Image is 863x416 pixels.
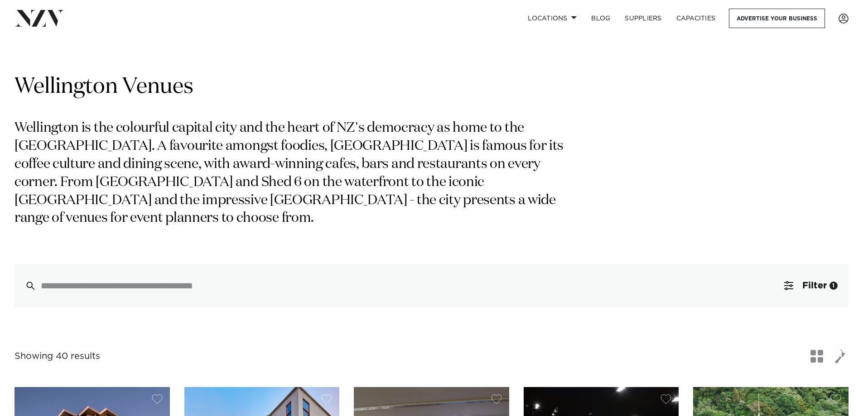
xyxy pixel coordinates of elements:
a: BLOG [584,9,617,28]
h1: Wellington Venues [14,73,849,101]
a: Capacities [669,9,723,28]
a: SUPPLIERS [617,9,669,28]
a: Locations [521,9,584,28]
img: nzv-logo.png [14,10,64,26]
div: 1 [829,282,838,290]
p: Wellington is the colourful capital city and the heart of NZ's democracy as home to the [GEOGRAPH... [14,120,574,228]
a: Advertise your business [729,9,825,28]
button: Filter1 [773,264,849,307]
div: Showing 40 results [14,349,100,363]
span: Filter [802,281,827,290]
